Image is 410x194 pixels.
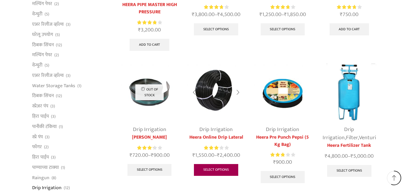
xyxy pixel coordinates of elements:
span: (12) [56,93,62,99]
span: Rated out of 5 [204,145,219,151]
bdi: 3,200.00 [138,25,161,35]
a: एअर रिलीज व्हाॅल्व [32,70,64,81]
a: Raingun [32,173,49,183]
div: Rated 2.86 out of 5 [270,152,295,158]
div: Rated 3.08 out of 5 [204,145,229,151]
span: ₹ [151,151,154,160]
a: एअर रिलीज व्हाॅल्व [32,19,64,29]
bdi: 1,550.00 [192,151,214,160]
a: ठिबक सिंचन [32,91,54,101]
a: Heera Pre Punch Pepsi (5 Kg Bag) [254,134,311,148]
span: (8) [52,175,56,181]
bdi: 900.00 [273,158,292,167]
a: Select options for “Krishi Pipe” [127,164,172,176]
a: मल्चिंग पेपर [32,50,52,60]
span: Rated out of 5 [137,145,153,151]
a: स्प्रे पंप [32,132,43,142]
bdi: 2,400.00 [217,151,240,160]
a: ठिबक सिंचन [32,40,54,50]
div: Rated 3.81 out of 5 [270,4,295,10]
a: पाण्याच्या टाक्या [32,162,59,173]
a: Select options for “Heera Online Drip Lateral” [194,164,238,176]
a: वेन्चुरी [32,60,42,71]
a: फॉगर [32,142,42,152]
a: Drip Irrigation [32,183,62,193]
a: स्प्रेअर पंप [32,101,48,111]
a: Drip Irrigation [199,125,233,134]
span: ₹ [273,158,276,167]
a: Add to cart: “HEERA PIPE MASTER HIGH PRESSURE” [130,39,169,51]
a: घरेलू उपयोग [32,29,53,40]
span: ₹ [138,25,141,35]
span: – [187,11,245,19]
span: (1) [59,124,63,130]
bdi: 900.00 [151,151,170,160]
a: Select options for “Heera Pre Punch Pepsi (5 Kg Bag)” [261,171,305,183]
img: Heera Online Drip Lateral [187,64,245,121]
span: – [320,152,378,160]
span: ₹ [130,151,132,160]
span: ₹ [340,10,343,19]
span: (12) [64,185,70,191]
span: Rated out of 5 [270,152,284,158]
a: Select options for “Heera Fertilizer Tank” [327,165,371,177]
span: ₹ [217,10,220,19]
a: [PERSON_NAME] [121,134,178,141]
bdi: 4,800.00 [325,152,348,161]
a: Select options for “HEERA EASY TO FIT SET” [194,23,238,35]
div: Rated 3.83 out of 5 [204,4,229,10]
a: Heera Online Drip Lateral [187,134,245,141]
a: Water Storage Tanks [32,81,75,91]
span: (5) [45,62,49,68]
span: ₹ [192,151,195,160]
span: Rated out of 5 [204,4,223,10]
span: – [254,11,311,19]
a: Select options for “Heera Inline Drip Lateral” [261,23,305,35]
span: (1) [77,83,81,89]
a: Add to cart: “Heera Nano / Tiny” [330,23,369,35]
a: पानीकी टंकिया [32,121,57,132]
span: (5) [55,32,60,38]
span: (3) [66,73,70,79]
span: ₹ [217,151,220,160]
span: (3) [51,113,56,120]
span: ₹ [259,10,262,19]
img: Heera Fertilizer Tank [320,64,378,121]
div: Rated 3.25 out of 5 [137,145,162,151]
span: ₹ [351,152,353,161]
a: Drip Irrigation [133,125,166,134]
span: (3) [50,103,55,109]
bdi: 1,850.00 [284,10,306,19]
span: (3) [45,134,49,140]
span: – [121,151,178,159]
a: हिरा पाईप [32,111,49,121]
bdi: 5,000.00 [351,152,374,161]
span: (2) [54,1,59,7]
span: Rated out of 5 [137,19,156,26]
span: Rated out of 5 [337,4,356,10]
p: Out of stock [135,84,164,100]
span: ₹ [284,10,287,19]
img: Krishi Pipe [121,64,178,121]
a: Filter [346,133,358,142]
div: Rated 3.80 out of 5 [337,4,361,10]
span: (2) [54,52,59,58]
bdi: 720.00 [130,151,148,160]
bdi: 1,250.00 [259,10,281,19]
span: (2) [44,144,49,150]
div: , , [320,126,378,142]
a: Drip Irrigation [323,125,354,142]
bdi: 4,500.00 [217,10,240,19]
span: (3) [66,21,70,28]
span: (5) [45,11,49,17]
a: Heera Fertilizer Tank [320,142,378,149]
img: Heera Pre Punch Pepsi [254,64,311,121]
div: Rated 3.86 out of 5 [137,19,162,26]
span: – [187,151,245,159]
a: Drip Irrigation [266,125,299,134]
span: (12) [56,42,62,48]
a: HEERA PIPE MASTER HIGH PRESSURE [121,1,178,16]
span: ₹ [192,10,195,19]
span: (1) [61,165,65,171]
bdi: 750.00 [340,10,358,19]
